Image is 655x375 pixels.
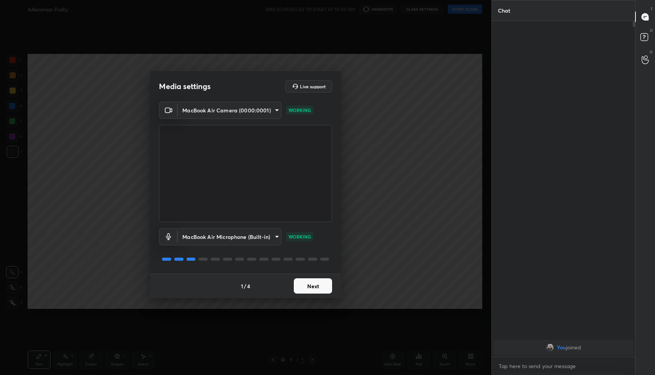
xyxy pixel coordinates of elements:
span: You [557,344,566,351]
div: MacBook Air Camera (0000:0001) [178,102,282,119]
p: T [650,6,653,12]
h5: Live support [300,84,326,89]
div: grid [492,338,635,357]
h4: 4 [247,282,250,290]
button: Next [294,278,332,294]
p: WORKING [288,107,311,114]
span: joined [566,344,581,351]
p: WORKING [288,233,311,240]
p: D [650,28,653,33]
h2: Media settings [159,81,211,91]
p: Chat [492,0,516,21]
img: 2fdd300d0a60438a9566a832db643c4c.jpg [546,344,554,351]
h4: 1 [241,282,243,290]
h4: / [244,282,246,290]
div: MacBook Air Camera (0000:0001) [178,228,282,245]
p: G [650,49,653,55]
